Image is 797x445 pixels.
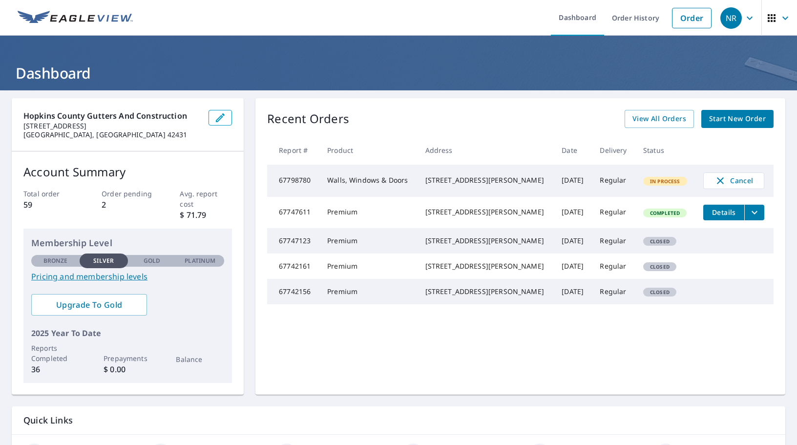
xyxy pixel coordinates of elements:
[31,271,224,282] a: Pricing and membership levels
[425,236,546,246] div: [STREET_ADDRESS][PERSON_NAME]
[644,263,675,270] span: Closed
[267,197,319,228] td: 67747611
[703,172,764,189] button: Cancel
[644,238,675,245] span: Closed
[713,175,754,187] span: Cancel
[31,236,224,250] p: Membership Level
[39,299,139,310] span: Upgrade To Gold
[319,136,417,165] th: Product
[185,256,215,265] p: Platinum
[554,228,592,254] td: [DATE]
[18,11,133,25] img: EV Logo
[102,199,154,211] p: 2
[267,279,319,304] td: 67742156
[425,175,546,185] div: [STREET_ADDRESS][PERSON_NAME]
[644,289,675,296] span: Closed
[592,197,635,228] td: Regular
[635,136,695,165] th: Status
[418,136,554,165] th: Address
[625,110,694,128] a: View All Orders
[23,189,76,199] p: Total order
[23,110,201,122] p: Hopkins County Gutters and Construction
[592,279,635,304] td: Regular
[180,209,232,221] p: $ 71.79
[425,261,546,271] div: [STREET_ADDRESS][PERSON_NAME]
[701,110,774,128] a: Start New Order
[267,254,319,279] td: 67742161
[23,199,76,211] p: 59
[592,165,635,197] td: Regular
[592,136,635,165] th: Delivery
[319,254,417,279] td: Premium
[554,136,592,165] th: Date
[267,165,319,197] td: 67798780
[319,279,417,304] td: Premium
[425,287,546,297] div: [STREET_ADDRESS][PERSON_NAME]
[644,178,686,185] span: In Process
[102,189,154,199] p: Order pending
[104,353,152,363] p: Prepayments
[267,136,319,165] th: Report #
[554,197,592,228] td: [DATE]
[43,256,68,265] p: Bronze
[144,256,160,265] p: Gold
[267,228,319,254] td: 67747123
[180,189,232,209] p: Avg. report cost
[554,279,592,304] td: [DATE]
[31,294,147,316] a: Upgrade To Gold
[720,7,742,29] div: NR
[93,256,114,265] p: Silver
[554,254,592,279] td: [DATE]
[31,363,80,375] p: 36
[104,363,152,375] p: $ 0.00
[12,63,785,83] h1: Dashboard
[672,8,712,28] a: Order
[319,197,417,228] td: Premium
[644,210,686,216] span: Completed
[709,113,766,125] span: Start New Order
[709,208,738,217] span: Details
[319,165,417,197] td: Walls, Windows & Doors
[31,343,80,363] p: Reports Completed
[554,165,592,197] td: [DATE]
[632,113,686,125] span: View All Orders
[744,205,764,220] button: filesDropdownBtn-67747611
[592,228,635,254] td: Regular
[425,207,546,217] div: [STREET_ADDRESS][PERSON_NAME]
[23,163,232,181] p: Account Summary
[267,110,349,128] p: Recent Orders
[592,254,635,279] td: Regular
[23,130,201,139] p: [GEOGRAPHIC_DATA], [GEOGRAPHIC_DATA] 42431
[23,414,774,426] p: Quick Links
[703,205,744,220] button: detailsBtn-67747611
[23,122,201,130] p: [STREET_ADDRESS]
[319,228,417,254] td: Premium
[31,327,224,339] p: 2025 Year To Date
[176,354,224,364] p: Balance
